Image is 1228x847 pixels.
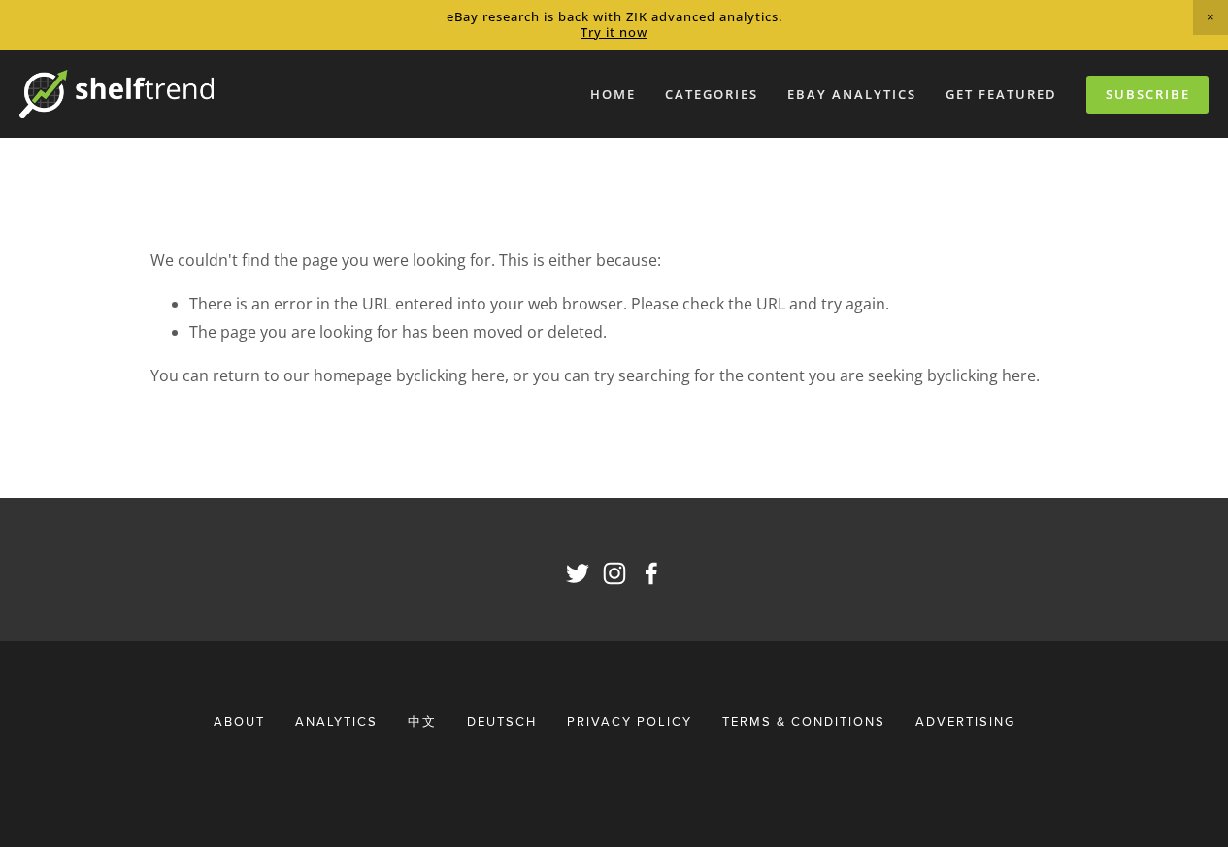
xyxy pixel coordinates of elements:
span: About [214,712,265,730]
span: Deutsch [467,712,537,730]
a: clicking here [414,365,505,386]
a: Terms & Conditions [710,703,898,738]
a: ShelfTrend [640,562,663,585]
a: eBay Analytics [775,79,929,111]
div: Analytics [282,703,390,738]
a: Advertising [903,703,1015,738]
p: We couldn't find the page you were looking for. This is either because: [150,246,1079,275]
li: The page you are looking for has been moved or deleted. [189,318,1079,346]
span: Advertising [915,712,1015,730]
span: 中文 [408,712,437,730]
a: 中文 [395,703,449,738]
a: clicking here [945,365,1036,386]
a: ShelfTrend [603,562,626,585]
li: There is an error in the URL entered into your web browser. Please check the URL and try again. [189,290,1079,318]
p: You can return to our homepage by , or you can try searching for the content you are seeking by . [150,362,1079,390]
div: Categories [652,79,771,111]
img: ShelfTrend [19,70,214,118]
a: Home [578,79,648,111]
span: Terms & Conditions [722,712,885,730]
span: Privacy Policy [567,712,692,730]
a: Privacy Policy [554,703,705,738]
a: Try it now [581,23,647,41]
a: Deutsch [454,703,549,738]
a: ShelfTrend [566,562,589,585]
a: Subscribe [1086,76,1209,114]
a: About [214,703,278,738]
a: Get Featured [933,79,1070,111]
